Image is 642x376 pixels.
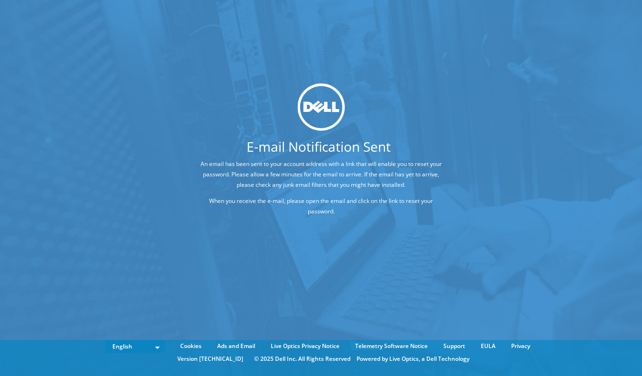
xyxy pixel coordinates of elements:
[436,341,472,351] a: Support
[249,354,355,364] li: © 2025 Dell Inc. All Rights Reserved
[264,341,347,351] a: Live Optics Privacy Notice
[357,354,469,364] li: Powered by Live Optics, a Dell Technology
[173,354,248,364] li: Version [TECHNICAL_ID]
[348,341,435,351] a: Telemetry Software Notice
[504,341,537,351] a: Privacy
[161,140,477,153] h1: E-mail Notification Sent
[210,341,262,351] a: Ads and Email
[173,341,209,351] a: Cookies
[196,159,446,190] p: An email has been sent to your account address with a link that will enable you to reset your pas...
[474,341,503,351] a: EULA
[297,83,345,131] img: dell_svg_logo.svg
[196,196,446,217] p: When you receive the e-mail, please open the email and click on the link to reset your password.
